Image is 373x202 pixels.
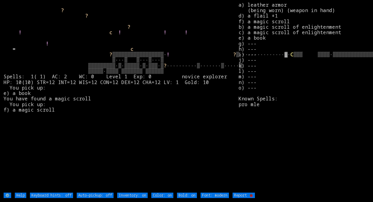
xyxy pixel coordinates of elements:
[167,51,170,58] font: !
[201,193,229,198] input: Font: modern
[118,29,121,36] font: !
[109,51,112,58] font: ?
[61,7,64,14] font: ?
[117,193,148,198] input: Inventory: on
[164,29,167,36] font: !
[46,40,49,47] font: !
[77,193,114,198] input: Auto-pickup: off
[4,2,239,192] larn: ▒▒▒▒▒▒▒▒▒▒▒▒▒▒▒▒▒· ▒···············▓· ▒▒▒ ▒▒▒▒·▒▒▒▒▒▒▒▒▒▒▒▒▒▒▒· ▒···▒ ▒···▒···▒ ▒▒▒▒▒▒▒▒▒·▒·▒▒▒▒▒...
[4,193,11,198] input: ⚙️
[164,62,167,69] font: ?
[239,2,369,192] stats: a) leather armor (being worn) (weapon in hand) d) a flail +1 f) a magic scroll b) a magic scroll ...
[185,29,188,36] font: !
[15,193,26,198] input: Help
[13,46,16,52] font: =
[30,193,73,198] input: Keyboard hints: off
[151,193,173,198] input: Color: on
[233,51,236,58] font: ?
[85,12,88,19] font: ?
[233,193,255,198] input: Report 🐞
[127,24,130,30] font: ?
[19,29,22,36] font: !
[130,46,133,52] font: c
[177,193,197,198] input: Bold: on
[109,29,112,36] font: c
